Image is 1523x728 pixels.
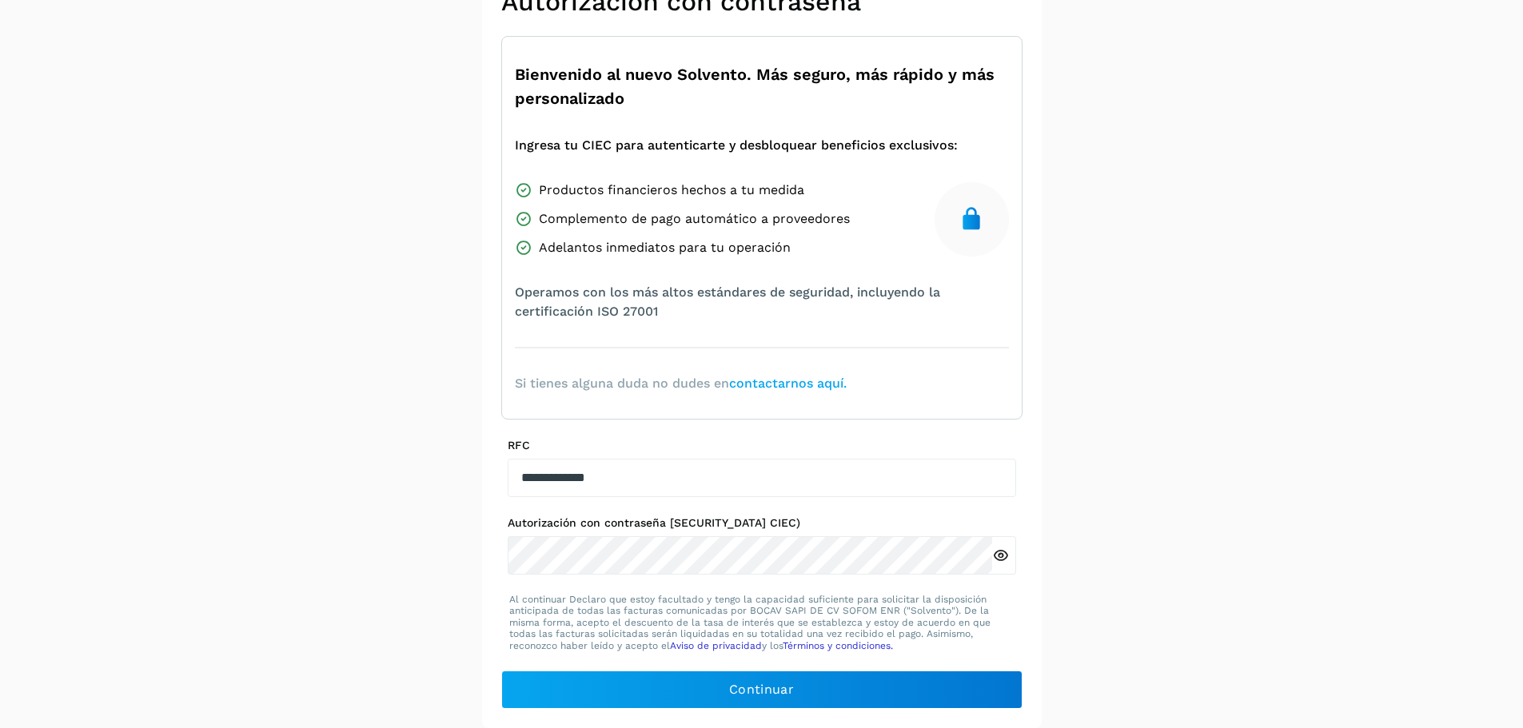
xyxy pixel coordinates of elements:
[501,670,1023,709] button: Continuar
[670,640,762,651] a: Aviso de privacidad
[539,181,804,200] span: Productos financieros hechos a tu medida
[515,136,958,155] span: Ingresa tu CIEC para autenticarte y desbloquear beneficios exclusivos:
[539,209,850,229] span: Complemento de pago automático a proveedores
[729,376,847,391] a: contactarnos aquí.
[515,283,1009,321] span: Operamos con los más altos estándares de seguridad, incluyendo la certificación ISO 27001
[508,516,1016,530] label: Autorización con contraseña [SECURITY_DATA] CIEC)
[539,238,791,257] span: Adelantos inmediatos para tu operación
[508,439,1016,452] label: RFC
[509,594,1015,651] p: Al continuar Declaro que estoy facultado y tengo la capacidad suficiente para solicitar la dispos...
[783,640,893,651] a: Términos y condiciones.
[959,206,984,232] img: secure
[515,62,1009,110] span: Bienvenido al nuevo Solvento. Más seguro, más rápido y más personalizado
[729,681,794,698] span: Continuar
[515,374,847,393] span: Si tienes alguna duda no dudes en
